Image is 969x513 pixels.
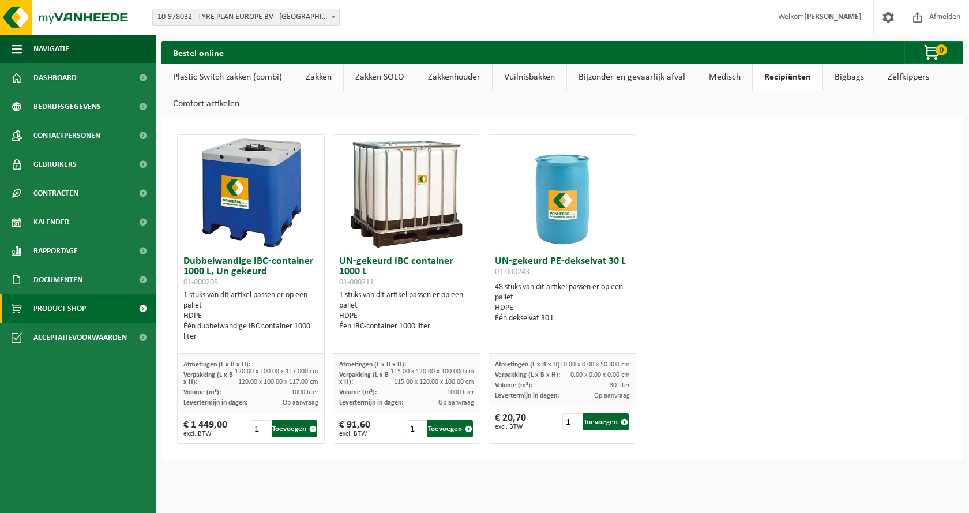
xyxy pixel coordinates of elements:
[33,265,82,294] span: Documenten
[339,372,389,385] span: Verpakking (L x B x H):
[161,91,251,117] a: Comfort artikelen
[339,420,370,437] div: € 91,60
[33,208,69,237] span: Kalender
[344,64,416,91] a: Zakken SOLO
[183,399,247,406] span: Levertermijn in dagen:
[183,430,227,437] span: excl. BTW
[339,389,377,396] span: Volume (m³):
[183,361,250,368] span: Afmetingen (L x B x H):
[33,150,77,179] span: Gebruikers
[505,135,620,250] img: 01-000243
[33,35,69,63] span: Navigatie
[33,92,101,121] span: Bedrijfsgegevens
[183,389,221,396] span: Volume (m³):
[936,44,947,55] span: 0
[567,64,697,91] a: Bijzonder en gevaarlijk afval
[495,372,560,379] span: Verpakking (L x B x H):
[570,372,630,379] span: 0.00 x 0.00 x 0.00 cm
[183,256,319,287] h3: Dubbelwandige IBC-container 1000 L, Un gekeurd
[183,311,319,321] div: HDPE
[33,323,127,352] span: Acceptatievoorwaarden
[183,278,218,287] span: 01-000205
[291,389,318,396] span: 1000 liter
[416,64,492,91] a: Zakkenhouder
[407,420,426,437] input: 1
[339,399,403,406] span: Levertermijn in dagen:
[183,290,319,342] div: 1 stuks van dit artikel passen er op een pallet
[564,361,630,368] span: 0.00 x 0.00 x 50.800 cm
[390,368,474,375] span: 115.00 x 120.00 x 100.000 cm
[753,64,822,91] a: Recipiënten
[495,282,630,324] div: 48 stuks van dit artikel passen er op een pallet
[594,392,630,399] span: Op aanvraag
[33,294,86,323] span: Product Shop
[33,237,78,265] span: Rapportage
[183,321,319,342] div: Één dubbelwandige IBC container 1000 liter
[495,303,630,313] div: HDPE
[394,379,474,385] span: 115.00 x 120.00 x 100.00 cm
[339,361,406,368] span: Afmetingen (L x B x H):
[493,64,566,91] a: Vuilnisbakken
[349,135,464,250] img: 01-000211
[33,121,100,150] span: Contactpersonen
[447,389,474,396] span: 1000 liter
[583,413,629,430] button: Toevoegen
[152,9,340,26] span: 10-978032 - TYRE PLAN EUROPE BV - KALMTHOUT
[33,63,77,92] span: Dashboard
[495,313,630,324] div: Één dekselvat 30 L
[238,379,318,385] span: 120.00 x 100.00 x 117.00 cm
[193,135,309,250] img: 01-000205
[183,420,227,437] div: € 1 449,00
[183,372,233,385] span: Verpakking (L x B x H):
[823,64,876,91] a: Bigbags
[283,399,318,406] span: Op aanvraag
[495,413,526,430] div: € 20,70
[610,382,630,389] span: 30 liter
[427,420,473,437] button: Toevoegen
[438,399,474,406] span: Op aanvraag
[495,256,630,279] h3: UN-gekeurd PE-dekselvat 30 L
[339,321,475,332] div: Één IBC-container 1000 liter
[33,179,78,208] span: Contracten
[904,41,962,64] button: 0
[272,420,317,437] button: Toevoegen
[235,368,318,375] span: 120.00 x 100.00 x 117.000 cm
[294,64,343,91] a: Zakken
[495,361,562,368] span: Afmetingen (L x B x H):
[495,382,532,389] span: Volume (m³):
[562,413,582,430] input: 1
[495,392,559,399] span: Levertermijn in dagen:
[495,268,529,276] span: 01-000243
[339,290,475,332] div: 1 stuks van dit artikel passen er op een pallet
[876,64,941,91] a: Zelfkippers
[161,64,294,91] a: Plastic Switch zakken (combi)
[251,420,271,437] input: 1
[339,430,370,437] span: excl. BTW
[804,13,862,21] strong: [PERSON_NAME]
[697,64,752,91] a: Medisch
[153,9,339,25] span: 10-978032 - TYRE PLAN EUROPE BV - KALMTHOUT
[339,311,475,321] div: HDPE
[161,41,235,63] h2: Bestel online
[339,256,475,287] h3: UN-gekeurd IBC container 1000 L
[339,278,374,287] span: 01-000211
[495,424,526,430] span: excl. BTW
